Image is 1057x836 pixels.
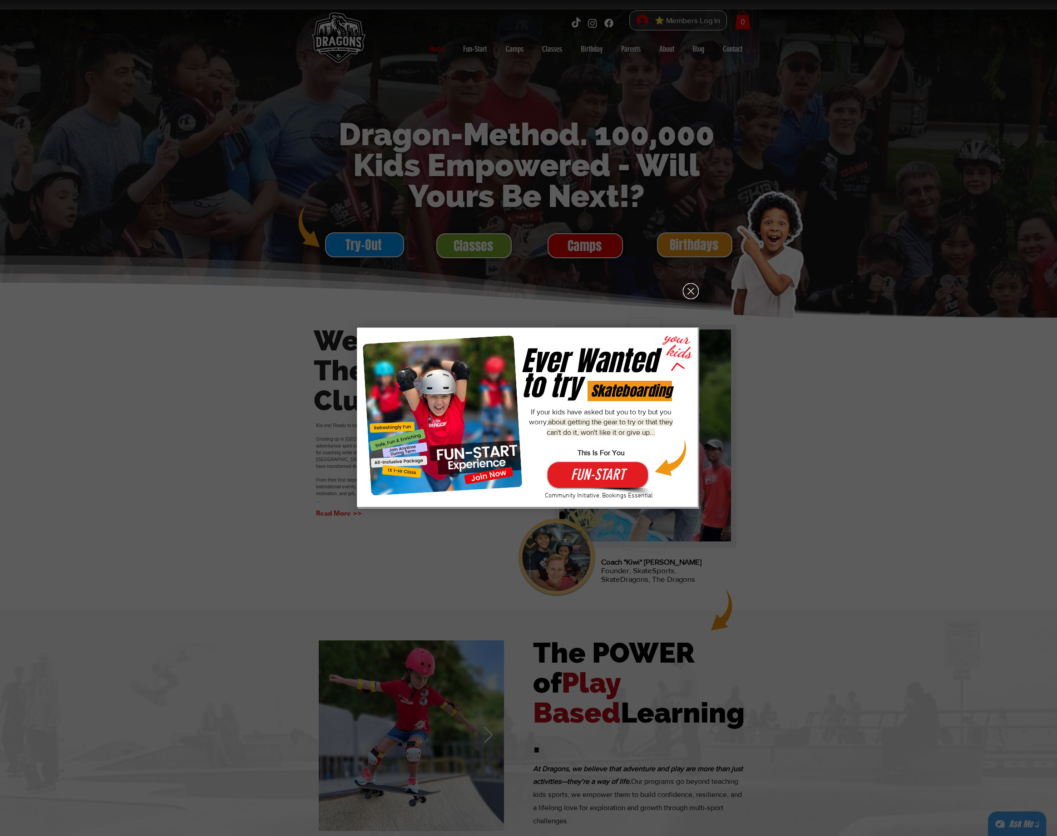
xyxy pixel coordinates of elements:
[529,408,673,457] span: If your kids have asked but you to try but you worry;
[578,449,624,457] span: This Is For You
[545,492,653,500] span: Community Initiative. Bookings Essential
[683,283,699,299] div: Back to site
[662,326,695,363] span: your kids
[571,464,625,485] span: FUN-START
[547,418,673,436] span: about getting the gear to try or that they can't do it, won't like it or give up...
[548,462,648,488] button: FUN-START
[591,381,672,401] span: Skateboarding
[363,335,523,496] img: FUN-START.png
[521,341,657,406] span: Ever Wanted to try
